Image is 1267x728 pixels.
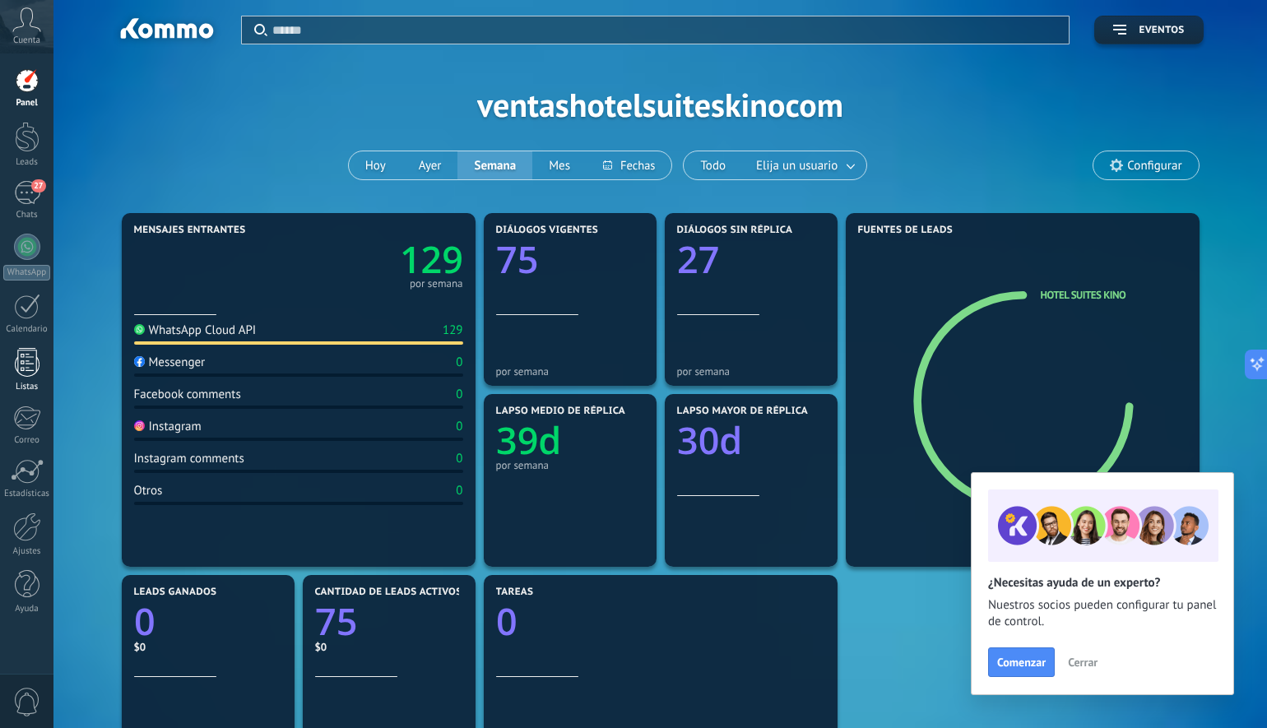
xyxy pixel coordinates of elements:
button: Todo [684,151,742,179]
div: por semana [677,365,825,378]
div: Estadísticas [3,489,51,499]
button: Hoy [349,151,402,179]
div: 0 [456,387,462,402]
span: Configurar [1127,159,1181,173]
div: $0 [134,640,282,654]
span: Fuentes de leads [858,225,954,236]
span: Cuenta [13,35,40,46]
div: WhatsApp [3,265,50,281]
span: Diálogos sin réplica [677,225,793,236]
a: 30d [677,415,825,466]
div: WhatsApp Cloud API [134,322,257,338]
button: Semana [457,151,532,179]
a: Hotel Suites Kino [1041,288,1126,302]
div: $0 [315,640,463,654]
span: Cerrar [1068,656,1098,668]
a: 129 [299,234,463,285]
div: por semana [496,459,644,471]
h2: ¿Necesitas ayuda de un experto? [988,575,1217,591]
div: 0 [456,419,462,434]
a: 0 [134,596,282,647]
div: Instagram comments [134,451,244,466]
text: 75 [315,596,357,647]
div: 0 [456,483,462,498]
span: Elija un usuario [753,155,841,177]
text: 39d [496,415,561,466]
button: Cerrar [1060,650,1105,675]
span: Mensajes entrantes [134,225,246,236]
button: Mes [532,151,587,179]
span: Comenzar [997,656,1046,668]
a: 75 [315,596,463,647]
div: Calendario [3,324,51,335]
div: Facebook comments [134,387,241,402]
button: Fechas [587,151,671,179]
img: WhatsApp Cloud API [134,324,145,335]
span: Diálogos vigentes [496,225,599,236]
text: 30d [677,415,742,466]
div: Listas [3,382,51,392]
div: Ayuda [3,604,51,614]
span: Eventos [1139,25,1184,36]
img: Messenger [134,356,145,367]
text: 27 [677,234,719,285]
div: Panel [3,98,51,109]
text: 75 [496,234,538,285]
div: 129 [443,322,463,338]
div: Ajustes [3,546,51,557]
div: por semana [410,280,463,288]
text: 0 [496,596,517,647]
button: Eventos [1094,16,1203,44]
span: Cantidad de leads activos [315,587,462,598]
button: Elija un usuario [742,151,866,179]
div: Leads [3,157,51,168]
div: 0 [456,451,462,466]
div: por semana [496,365,644,378]
div: Instagram [134,419,202,434]
span: Nuestros socios pueden configurar tu panel de control. [988,597,1217,630]
a: 0 [496,596,825,647]
div: Messenger [134,355,206,370]
button: Comenzar [988,647,1055,677]
div: 0 [456,355,462,370]
div: Correo [3,435,51,446]
div: Otros [134,483,163,498]
span: Lapso medio de réplica [496,406,626,417]
img: Instagram [134,420,145,431]
div: Chats [3,210,51,220]
span: Leads ganados [134,587,217,598]
span: Lapso mayor de réplica [677,406,808,417]
text: 129 [399,234,462,285]
text: 0 [134,596,155,647]
span: Tareas [496,587,534,598]
button: Ayer [402,151,458,179]
span: 27 [31,179,45,192]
